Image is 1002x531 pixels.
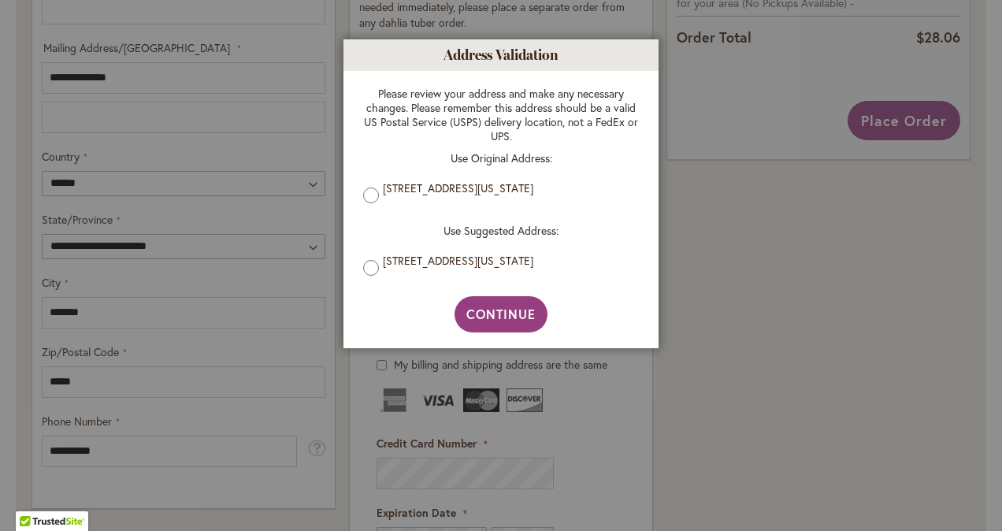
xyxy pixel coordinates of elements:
p: Please review your address and make any necessary changes. Please remember this address should be... [363,87,639,143]
label: [STREET_ADDRESS][US_STATE] [383,254,631,268]
h1: Address Validation [343,39,659,71]
span: Continue [466,306,536,322]
p: Use Suggested Address: [363,224,639,238]
p: Use Original Address: [363,151,639,165]
button: Continue [455,296,548,332]
label: [STREET_ADDRESS][US_STATE] [383,181,631,195]
iframe: Launch Accessibility Center [12,475,56,519]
